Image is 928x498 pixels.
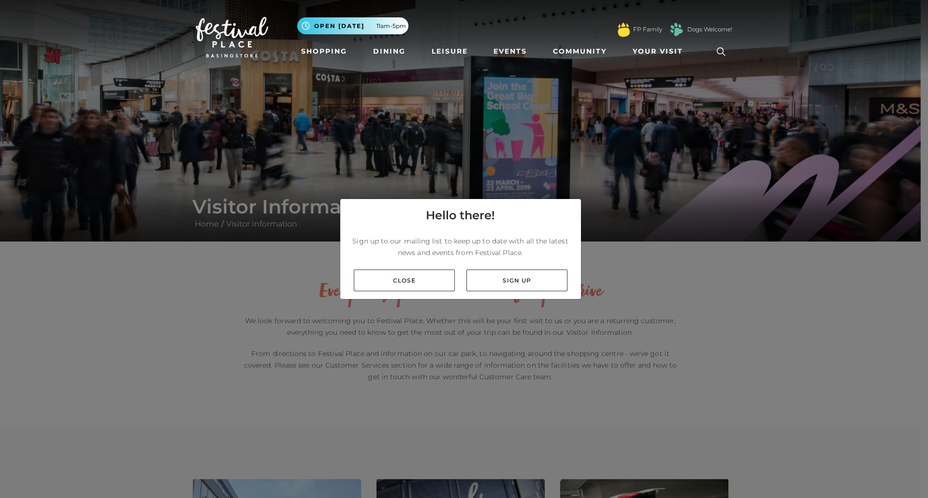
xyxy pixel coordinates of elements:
[377,22,406,30] span: 11am-5pm
[428,43,472,60] a: Leisure
[196,17,268,57] img: Festival Place Logo
[633,46,683,57] span: Your Visit
[687,25,732,34] a: Dogs Welcome!
[297,17,408,34] button: Open [DATE] 11am-5pm
[633,25,662,34] a: FP Family
[426,207,495,224] h4: Hello there!
[314,22,364,30] span: Open [DATE]
[348,235,573,258] p: Sign up to our mailing list to keep up to date with all the latest news and events from Festival ...
[354,270,455,291] a: Close
[369,43,409,60] a: Dining
[549,43,610,60] a: Community
[297,43,351,60] a: Shopping
[629,43,692,60] a: Your Visit
[466,270,567,291] a: Sign up
[490,43,531,60] a: Events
